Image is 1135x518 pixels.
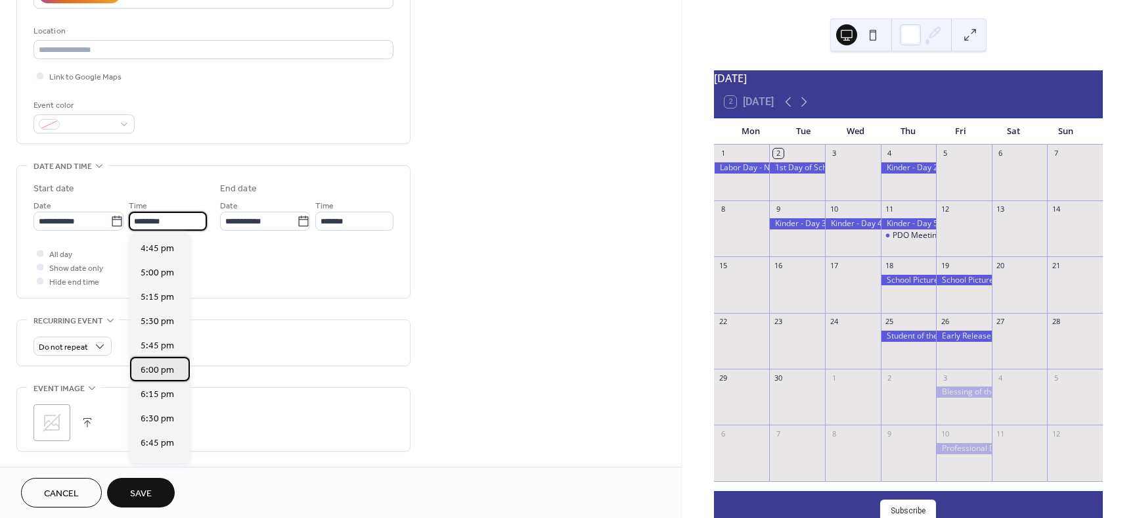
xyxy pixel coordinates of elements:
[220,199,238,213] span: Date
[885,429,895,438] div: 9
[936,275,992,286] div: School Pictures
[129,199,147,213] span: Time
[940,204,950,214] div: 12
[49,262,103,275] span: Show date only
[881,331,937,342] div: Student of the Month
[33,199,51,213] span: Date
[773,260,783,270] div: 16
[830,118,882,145] div: Wed
[996,317,1006,327] div: 27
[1051,260,1061,270] div: 21
[881,275,937,286] div: School Pictures
[49,70,122,84] span: Link to Google Maps
[724,118,777,145] div: Mon
[141,242,174,256] span: 4:45 pm
[1051,317,1061,327] div: 28
[829,204,839,214] div: 10
[141,364,174,377] span: 6:00 pm
[881,218,937,229] div: Kinder - Day 5
[141,412,174,426] span: 6:30 pm
[718,317,728,327] div: 22
[881,162,937,174] div: Kinder - Day 2
[33,182,74,196] div: Start date
[141,291,174,304] span: 5:15 pm
[996,429,1006,438] div: 11
[829,260,839,270] div: 17
[773,429,783,438] div: 7
[33,24,391,38] div: Location
[881,230,937,241] div: PDO Meeting
[49,275,99,289] span: Hide end time
[39,340,88,355] span: Do not repeat
[885,149,895,158] div: 4
[141,266,174,280] span: 5:00 pm
[940,373,950,383] div: 3
[940,317,950,327] div: 26
[987,118,1040,145] div: Sat
[882,118,935,145] div: Thu
[996,260,1006,270] div: 20
[829,373,839,383] div: 1
[1051,373,1061,383] div: 5
[996,373,1006,383] div: 4
[21,478,102,507] button: Cancel
[141,339,174,353] span: 5:45 pm
[936,443,992,454] div: Professional Development - NO SCHOOL
[829,429,839,438] div: 8
[718,429,728,438] div: 6
[940,429,950,438] div: 10
[885,260,895,270] div: 18
[1051,204,1061,214] div: 14
[829,317,839,327] div: 24
[718,149,728,158] div: 1
[825,218,881,229] div: Kinder - Day 4
[1051,149,1061,158] div: 7
[49,248,72,262] span: All day
[885,204,895,214] div: 11
[769,162,825,174] div: 1st Day of School (KINDER)
[141,461,174,475] span: 7:00 pm
[773,373,783,383] div: 30
[220,182,257,196] div: End date
[940,260,950,270] div: 19
[935,118,987,145] div: Fri
[940,149,950,158] div: 5
[773,204,783,214] div: 9
[996,204,1006,214] div: 13
[33,314,103,328] span: Recurring event
[141,436,174,450] span: 6:45 pm
[33,382,85,396] span: Event image
[714,70,1103,86] div: [DATE]
[885,317,895,327] div: 25
[996,149,1006,158] div: 6
[33,99,132,112] div: Event color
[315,199,334,213] span: Time
[936,387,992,398] div: Blessing of the Animals
[936,331,992,342] div: Early Release at 12:00 - FREE DRESS
[718,204,728,214] div: 8
[893,230,941,241] div: PDO Meeting
[33,404,70,441] div: ;
[44,487,79,501] span: Cancel
[33,160,92,174] span: Date and time
[773,317,783,327] div: 23
[777,118,830,145] div: Tue
[769,218,825,229] div: Kinder - Day 3
[107,478,175,507] button: Save
[141,315,174,329] span: 5:30 pm
[130,487,152,501] span: Save
[1051,429,1061,438] div: 12
[718,373,728,383] div: 29
[718,260,728,270] div: 15
[1040,118,1092,145] div: Sun
[773,149,783,158] div: 2
[714,162,770,174] div: Labor Day - NO SCHOOL
[829,149,839,158] div: 3
[141,388,174,402] span: 6:15 pm
[885,373,895,383] div: 2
